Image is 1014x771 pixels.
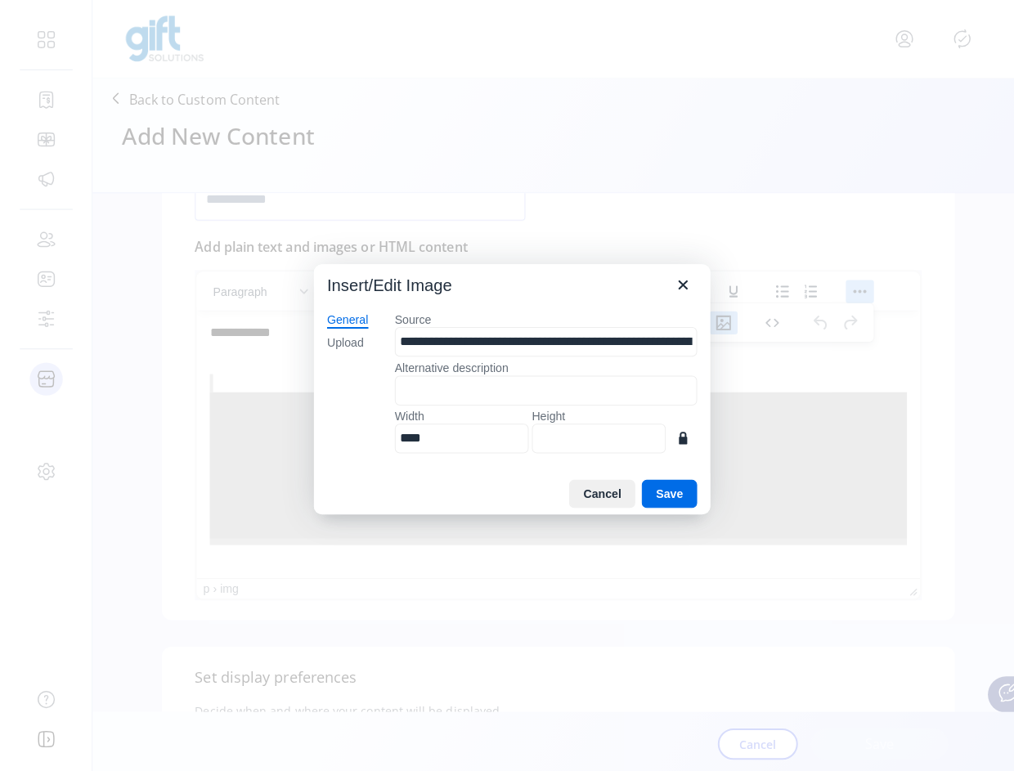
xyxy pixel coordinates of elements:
[662,419,690,447] button: Constrain proportions
[324,332,360,348] div: Upload
[391,405,523,419] label: Width
[324,309,365,325] div: General
[662,268,690,296] button: Close
[324,271,447,293] div: Insert/Edit Image
[563,475,629,503] button: Cancel
[391,356,690,371] label: Alternative description
[13,13,703,232] body: Rich Text Area. Press ALT-0 for help.
[635,475,690,503] button: Save
[391,309,690,324] label: Source
[527,405,659,419] label: Height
